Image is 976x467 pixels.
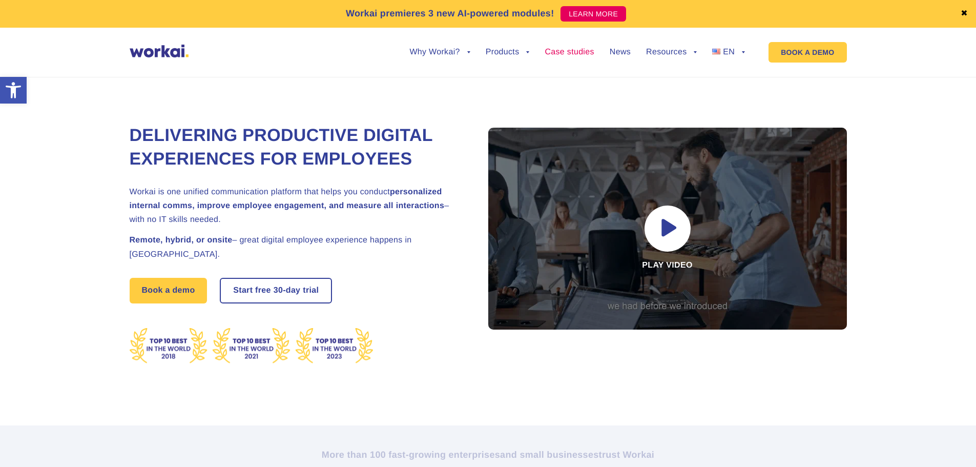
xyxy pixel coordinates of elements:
p: Workai premieres 3 new AI-powered modules! [346,7,554,21]
h1: Delivering Productive Digital Experiences for Employees [130,124,463,171]
h2: More than 100 fast-growing enterprises trust Workai [204,449,773,461]
a: Start free30-daytrial [221,279,331,302]
a: ✖ [961,10,968,18]
a: News [610,48,631,56]
a: Products [486,48,530,56]
i: and small businesses [500,450,598,460]
h2: – great digital employee experience happens in [GEOGRAPHIC_DATA]. [130,233,463,261]
a: BOOK A DEMO [769,42,846,63]
a: Resources [646,48,697,56]
h2: Workai is one unified communication platform that helps you conduct – with no IT skills needed. [130,185,463,227]
span: EN [723,48,735,56]
i: 30-day [274,287,301,295]
a: Why Workai? [409,48,470,56]
a: LEARN MORE [560,6,626,22]
a: Case studies [545,48,594,56]
strong: Remote, hybrid, or onsite [130,236,233,245]
a: Book a demo [130,278,207,303]
div: Play video [488,128,847,330]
